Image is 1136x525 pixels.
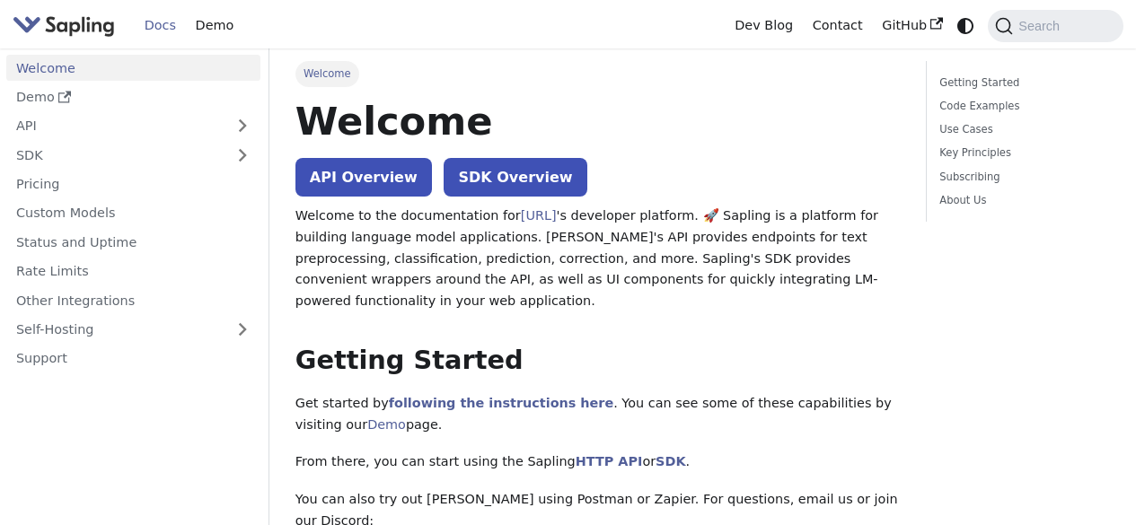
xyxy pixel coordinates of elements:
h1: Welcome [295,97,900,145]
p: Get started by . You can see some of these capabilities by visiting our page. [295,393,900,436]
a: Code Examples [939,98,1104,115]
button: Search (Command+K) [988,10,1123,42]
h2: Getting Started [295,345,900,377]
button: Switch between dark and light mode (currently system mode) [953,13,979,39]
a: Welcome [6,55,260,81]
a: Status and Uptime [6,229,260,255]
a: following the instructions here [389,396,613,410]
nav: Breadcrumbs [295,61,900,86]
a: SDK Overview [444,158,586,197]
button: Expand sidebar category 'API' [225,113,260,139]
a: SDK [6,142,225,168]
a: Dev Blog [725,12,802,39]
a: Subscribing [939,169,1104,186]
a: Use Cases [939,121,1104,138]
img: Sapling.ai [13,13,115,39]
a: SDK [656,454,685,468]
a: Custom Models [6,200,260,226]
a: HTTP API [576,454,643,468]
a: Demo [6,84,260,110]
button: Expand sidebar category 'SDK' [225,142,260,168]
a: Getting Started [939,74,1104,92]
p: From there, you can start using the Sapling or . [295,451,900,473]
a: Other Integrations [6,287,260,313]
a: Key Principles [939,144,1104,162]
a: About Us [939,192,1104,209]
a: Support [6,346,260,372]
a: Demo [367,417,406,432]
a: GitHub [872,12,952,39]
a: Contact [803,12,873,39]
a: Rate Limits [6,258,260,284]
a: Self-Hosting [6,317,260,343]
a: Docs [135,12,186,39]
a: API [6,113,225,139]
a: Sapling.aiSapling.ai [13,13,121,39]
a: API Overview [295,158,432,197]
span: Welcome [295,61,359,86]
span: Search [1013,19,1070,33]
p: Welcome to the documentation for 's developer platform. 🚀 Sapling is a platform for building lang... [295,206,900,312]
a: Demo [186,12,243,39]
a: Pricing [6,171,260,197]
a: [URL] [521,208,557,223]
